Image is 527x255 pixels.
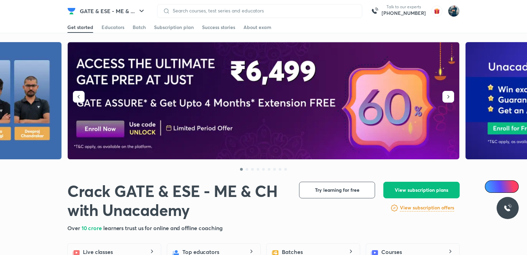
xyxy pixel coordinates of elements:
img: ttu [504,204,512,212]
span: Ai Doubts [496,184,515,189]
div: Subscription plan [154,24,194,31]
span: 10 crore [82,224,103,232]
a: Get started [67,22,93,33]
a: Educators [102,22,124,33]
img: Vinay Upadhyay [448,5,460,17]
h1: Crack GATE & ESE - ME & CH with Unacademy [67,182,288,220]
a: Success stories [202,22,235,33]
a: Ai Doubts [485,180,519,193]
a: [PHONE_NUMBER] [382,10,426,17]
a: Batch [133,22,146,33]
button: GATE & ESE - ME & ... [76,4,150,18]
div: Batch [133,24,146,31]
input: Search courses, test series and educators [170,8,356,13]
img: avatar [431,6,442,17]
a: Subscription plan [154,22,194,33]
div: Get started [67,24,93,31]
p: Talk to our experts [382,4,426,10]
img: Icon [489,184,495,189]
span: Over [67,224,82,232]
button: View subscription plans [383,182,460,198]
div: About exam [243,24,271,31]
span: View subscription plans [395,187,448,193]
span: learners trust us for online and offline coaching [103,224,223,232]
div: Educators [102,24,124,31]
span: Try learning for free [315,187,360,193]
img: Company Logo [67,7,76,15]
a: View subscription offers [400,204,454,212]
a: About exam [243,22,271,33]
div: Success stories [202,24,235,31]
img: call-us [368,4,382,18]
button: Try learning for free [299,182,375,198]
